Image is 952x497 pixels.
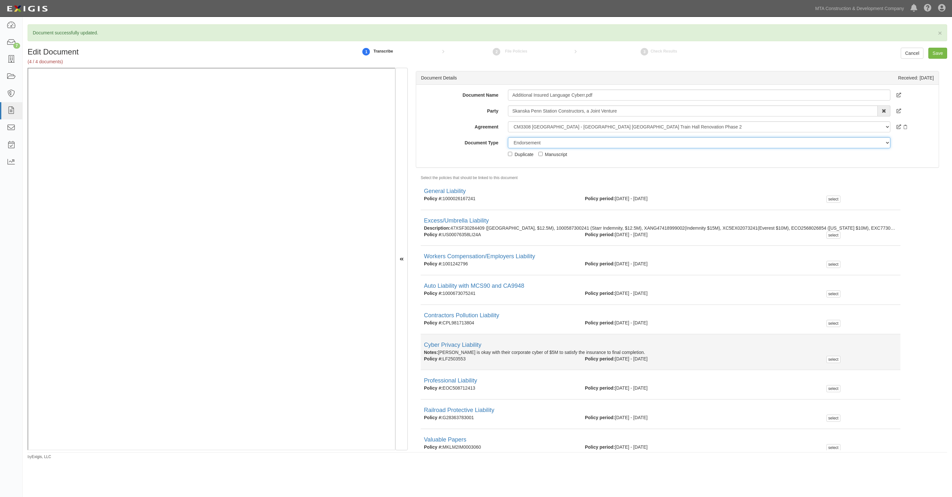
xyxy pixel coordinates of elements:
[416,105,503,114] label: Party
[580,356,821,362] div: [DATE] - [DATE]
[897,108,901,114] a: Open Party
[419,195,580,202] div: 1000026167241
[897,92,901,98] a: View
[585,444,615,450] strong: Policy period:
[32,455,51,459] a: Exigis, LLC
[514,151,533,158] div: Duplicate
[938,30,942,36] button: Close
[421,176,518,180] small: Select the policies that should be linked to this document
[901,48,923,59] a: Cancel
[419,385,580,391] div: EOC508712413
[897,124,901,130] a: Open agreement
[416,121,503,130] label: Agreement
[580,414,821,421] div: [DATE] - [DATE]
[424,415,443,420] strong: Policy #:
[640,44,649,58] a: Check Results
[826,290,840,297] div: select
[424,320,443,325] strong: Policy #:
[424,350,438,355] strong: Notes:
[5,3,50,15] img: Logo
[651,49,677,54] small: Check Results
[424,217,489,224] a: Excess/Umbrella Liability
[416,137,503,146] label: Document Type
[508,152,512,156] input: Duplicate
[424,253,535,260] a: Workers Compensation/Employers Liability
[421,75,457,81] div: Document Details
[424,312,499,319] a: Contractors Pollution Liability
[826,196,840,203] div: select
[585,196,615,201] strong: Policy period:
[826,385,840,392] div: select
[585,320,615,325] strong: Policy period:
[424,291,443,296] strong: Policy #:
[419,320,580,326] div: CPL981713804
[361,48,371,56] strong: 1
[424,377,477,384] a: Professional Liability
[826,356,840,363] div: select
[424,444,443,450] strong: Policy #:
[585,385,615,391] strong: Policy period:
[424,283,524,289] a: Auto Liability with MCS90 and CA9948
[419,444,580,450] div: MKLM2IM0003060
[826,415,840,422] div: select
[640,48,649,56] strong: 3
[28,454,51,460] small: by
[580,385,821,391] div: [DATE] - [DATE]
[424,188,466,194] a: General Liability
[33,30,942,36] p: Document successfully updated.
[904,124,907,130] a: Requirement set details
[580,320,821,326] div: [DATE] - [DATE]
[585,291,615,296] strong: Policy period:
[13,43,20,49] div: 7
[424,349,897,356] div: Luciana is okay with their corporate cyber of $5M to satisfy the insurance to final completion.
[812,2,907,15] a: MTA Construction & Development Company
[585,232,615,237] strong: Policy period:
[492,48,501,56] strong: 2
[826,232,840,239] div: select
[938,29,942,37] span: ×
[585,415,615,420] strong: Policy period:
[424,225,897,231] div: 47XSF30284409 (Berkshire, $12.5M), 1000587300241 (Starr Indemnity, $12.5M), XANG47418999002(Indem...
[585,261,615,266] strong: Policy period:
[419,231,580,238] div: US00076358LI24A
[580,195,821,202] div: [DATE] - [DATE]
[419,356,580,362] div: LF2503553
[424,407,494,413] a: Railroad Protective Liability
[416,90,503,98] label: Document Name
[826,444,840,451] div: select
[361,44,371,58] a: 1
[424,385,443,391] strong: Policy #:
[928,48,947,59] input: Save
[424,261,443,266] strong: Policy #:
[826,261,840,268] div: select
[826,320,840,327] div: select
[424,225,451,231] strong: Description:
[924,5,932,12] i: Help Center - Complianz
[580,290,821,297] div: [DATE] - [DATE]
[424,196,443,201] strong: Policy #:
[545,151,567,158] div: Manuscript
[538,152,543,156] input: Manuscript
[424,436,466,443] a: Valuable Papers
[505,49,527,54] small: File Policies
[419,261,580,267] div: 1001242796
[424,356,443,361] strong: Policy #:
[424,232,443,237] strong: Policy #:
[419,414,580,421] div: G28363783001
[424,342,481,348] a: Cyber Privacy Liability
[898,75,934,81] div: Received: [DATE]
[419,290,580,297] div: 1000673075241
[28,59,328,64] h5: (4 / 4 documents)
[373,49,393,54] small: Transcribe
[28,48,328,56] h1: Edit Document
[580,444,821,450] div: [DATE] - [DATE]
[580,261,821,267] div: [DATE] - [DATE]
[585,356,615,361] strong: Policy period:
[580,231,821,238] div: [DATE] - [DATE]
